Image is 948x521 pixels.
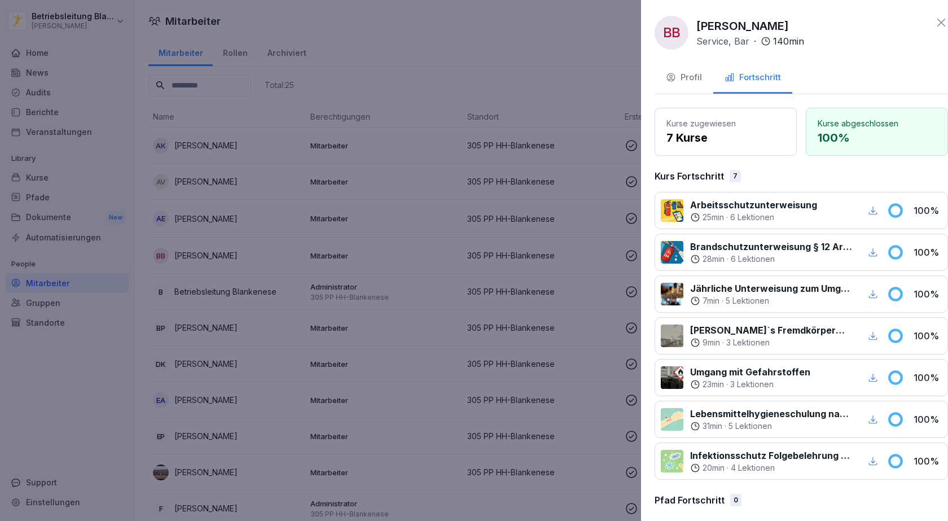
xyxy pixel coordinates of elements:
p: 100 % [914,204,942,217]
div: · [690,379,810,390]
p: 20 min [703,462,725,474]
div: · [696,34,804,48]
p: 6 Lektionen [731,253,775,265]
p: Infektionsschutz Folgebelehrung (nach §43 IfSG) [690,449,852,462]
p: Umgang mit Gefahrstoffen [690,365,810,379]
p: 100 % [818,129,936,146]
p: 25 min [703,212,724,223]
p: [PERSON_NAME]`s Fremdkörpermanagement [690,323,852,337]
p: Lebensmittelhygieneschulung nach EU-Verordnung (EG) Nr. 852 / 2004 [690,407,852,421]
p: Jährliche Unterweisung zum Umgang mit Schankanlagen [690,282,852,295]
div: · [690,253,852,265]
button: Profil [655,63,713,94]
p: 3 Lektionen [730,379,774,390]
div: · [690,295,852,307]
p: 100 % [914,413,942,426]
p: 100 % [914,246,942,259]
p: 28 min [703,253,725,265]
p: 100 % [914,287,942,301]
p: 100 % [914,371,942,384]
div: · [690,337,852,348]
p: 7 min [703,295,719,307]
div: Fortschritt [725,71,781,84]
p: 9 min [703,337,720,348]
p: 23 min [703,379,724,390]
p: Service, Bar [696,34,749,48]
p: 140 min [773,34,804,48]
p: Kurse zugewiesen [666,117,785,129]
p: 6 Lektionen [730,212,774,223]
div: · [690,462,852,474]
p: 3 Lektionen [726,337,770,348]
p: Arbeitsschutzunterweisung [690,198,817,212]
p: 5 Lektionen [726,295,769,307]
p: 7 Kurse [666,129,785,146]
p: Kurs Fortschritt [655,169,724,183]
div: BB [655,16,688,50]
p: 100 % [914,454,942,468]
button: Fortschritt [713,63,792,94]
p: Kurse abgeschlossen [818,117,936,129]
p: Pfad Fortschritt [655,493,725,507]
p: 4 Lektionen [731,462,775,474]
p: 31 min [703,421,722,432]
div: 7 [730,170,741,182]
p: [PERSON_NAME] [696,17,789,34]
div: · [690,212,817,223]
div: · [690,421,852,432]
p: 100 % [914,329,942,343]
div: Profil [666,71,702,84]
p: 5 Lektionen [728,421,772,432]
div: 0 [730,494,741,506]
p: Brandschutzunterweisung § 12 ArbSchG [690,240,852,253]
